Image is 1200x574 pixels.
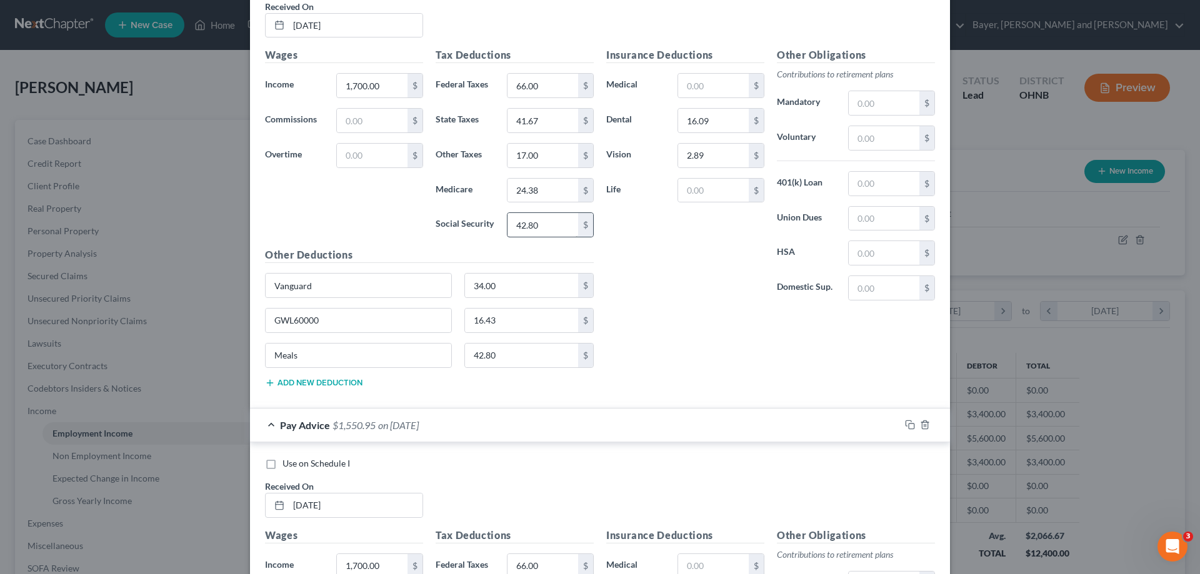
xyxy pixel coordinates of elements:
[600,178,671,203] label: Life
[749,74,764,97] div: $
[337,144,407,167] input: 0.00
[777,47,935,63] h5: Other Obligations
[771,240,842,265] label: HSA
[919,241,934,265] div: $
[849,91,919,115] input: 0.00
[777,548,935,561] p: Contributions to retirement plans
[849,126,919,150] input: 0.00
[429,73,501,98] label: Federal Taxes
[289,14,422,37] input: MM/DD/YYYY
[259,108,330,133] label: Commissions
[507,144,578,167] input: 0.00
[266,344,451,367] input: Specify...
[429,212,501,237] label: Social Security
[266,274,451,297] input: Specify...
[265,528,423,543] h5: Wages
[266,309,451,332] input: Specify...
[429,143,501,168] label: Other Taxes
[771,91,842,116] label: Mandatory
[600,108,671,133] label: Dental
[407,109,422,132] div: $
[678,74,749,97] input: 0.00
[919,126,934,150] div: $
[465,344,579,367] input: 0.00
[265,1,314,12] span: Received On
[436,47,594,63] h5: Tax Deductions
[849,241,919,265] input: 0.00
[749,179,764,202] div: $
[771,126,842,151] label: Voluntary
[265,378,362,388] button: Add new deduction
[259,143,330,168] label: Overtime
[849,207,919,230] input: 0.00
[606,47,764,63] h5: Insurance Deductions
[507,109,578,132] input: 0.00
[429,108,501,133] label: State Taxes
[265,481,314,492] span: Received On
[280,419,330,431] span: Pay Advice
[578,179,593,202] div: $
[578,144,593,167] div: $
[265,47,423,63] h5: Wages
[678,144,749,167] input: 0.00
[407,74,422,97] div: $
[1157,532,1187,562] iframe: Intercom live chat
[1183,532,1193,542] span: 3
[771,171,842,196] label: 401(k) Loan
[436,528,594,543] h5: Tax Deductions
[578,74,593,97] div: $
[749,144,764,167] div: $
[407,144,422,167] div: $
[507,213,578,237] input: 0.00
[378,419,419,431] span: on [DATE]
[578,274,593,297] div: $
[265,559,294,570] span: Income
[465,274,579,297] input: 0.00
[578,109,593,132] div: $
[919,91,934,115] div: $
[507,74,578,97] input: 0.00
[919,172,934,195] div: $
[771,275,842,300] label: Domestic Sup.
[600,143,671,168] label: Vision
[332,419,376,431] span: $1,550.95
[849,172,919,195] input: 0.00
[289,493,422,517] input: MM/DD/YYYY
[849,276,919,300] input: 0.00
[337,109,407,132] input: 0.00
[265,247,594,263] h5: Other Deductions
[578,309,593,332] div: $
[337,74,407,97] input: 0.00
[777,68,935,81] p: Contributions to retirement plans
[465,309,579,332] input: 0.00
[777,528,935,543] h5: Other Obligations
[919,276,934,300] div: $
[578,213,593,237] div: $
[578,344,593,367] div: $
[678,109,749,132] input: 0.00
[507,179,578,202] input: 0.00
[678,179,749,202] input: 0.00
[282,458,350,468] span: Use on Schedule I
[771,206,842,231] label: Union Dues
[429,178,501,203] label: Medicare
[265,79,294,89] span: Income
[919,207,934,230] div: $
[600,73,671,98] label: Medical
[606,528,764,543] h5: Insurance Deductions
[749,109,764,132] div: $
